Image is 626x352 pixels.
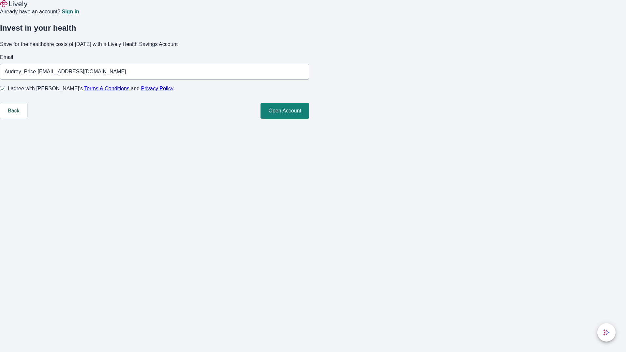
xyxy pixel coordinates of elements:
button: chat [597,323,616,342]
span: I agree with [PERSON_NAME]’s and [8,85,173,93]
svg: Lively AI Assistant [603,329,610,336]
a: Sign in [62,9,79,14]
button: Open Account [261,103,309,119]
a: Privacy Policy [141,86,174,91]
a: Terms & Conditions [84,86,129,91]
